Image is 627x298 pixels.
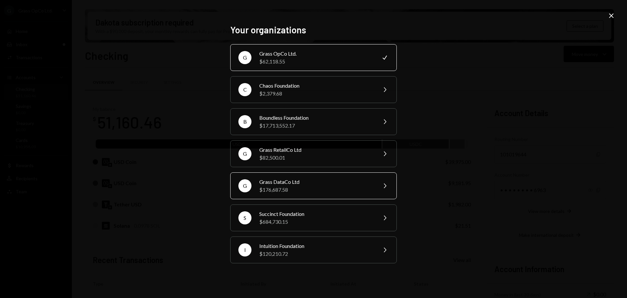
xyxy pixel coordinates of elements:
[259,178,373,186] div: Grass DataCo Ltd
[230,204,397,231] button: SSuccinct Foundation$684,730.15
[259,90,373,97] div: $2,379.68
[230,44,397,71] button: GGrass OpCo Ltd.$62,118.55
[238,147,251,160] div: G
[259,186,373,194] div: $176,687.58
[230,76,397,103] button: CChaos Foundation$2,379.68
[259,242,373,250] div: Intuition Foundation
[238,51,251,64] div: G
[238,115,251,128] div: B
[259,82,373,90] div: Chaos Foundation
[259,154,373,162] div: $82,500.01
[238,211,251,224] div: S
[230,172,397,199] button: GGrass DataCo Ltd$176,687.58
[238,243,251,256] div: I
[238,179,251,192] div: G
[230,24,397,36] h2: Your organizations
[259,250,373,258] div: $120,210.72
[230,140,397,167] button: GGrass RetailCo Ltd$82,500.01
[259,122,373,130] div: $17,713,552.17
[259,114,373,122] div: Boundless Foundation
[259,218,373,226] div: $684,730.15
[259,50,373,58] div: Grass OpCo Ltd.
[259,146,373,154] div: Grass RetailCo Ltd
[259,210,373,218] div: Succinct Foundation
[230,108,397,135] button: BBoundless Foundation$17,713,552.17
[238,83,251,96] div: C
[259,58,373,65] div: $62,118.55
[230,237,397,263] button: IIntuition Foundation$120,210.72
